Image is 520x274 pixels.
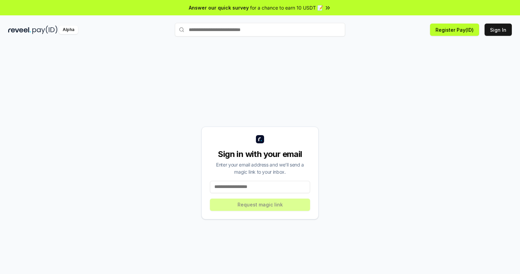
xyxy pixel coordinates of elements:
span: Answer our quick survey [189,4,249,11]
button: Sign In [485,24,512,36]
img: reveel_dark [8,26,31,34]
div: Alpha [59,26,78,34]
img: pay_id [32,26,58,34]
div: Sign in with your email [210,149,310,160]
div: Enter your email address and we’ll send a magic link to your inbox. [210,161,310,175]
span: for a chance to earn 10 USDT 📝 [250,4,323,11]
img: logo_small [256,135,264,143]
button: Register Pay(ID) [430,24,479,36]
